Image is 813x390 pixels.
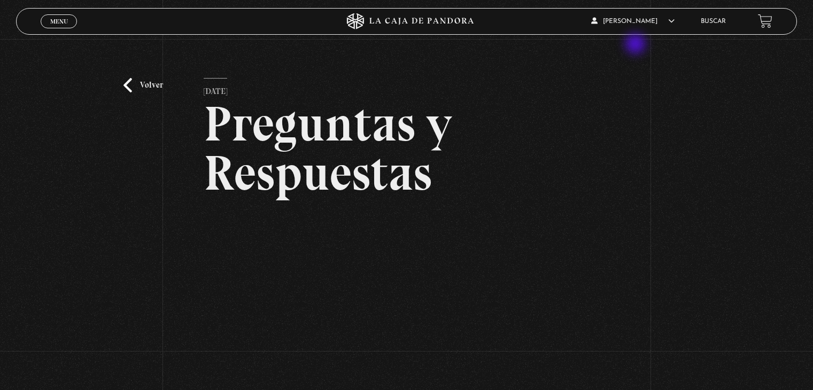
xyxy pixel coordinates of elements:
[758,14,772,28] a: View your shopping cart
[50,18,68,25] span: Menu
[47,27,72,34] span: Cerrar
[591,18,675,25] span: [PERSON_NAME]
[123,78,163,92] a: Volver
[701,18,726,25] a: Buscar
[204,99,609,198] h2: Preguntas y Respuestas
[204,78,227,99] p: [DATE]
